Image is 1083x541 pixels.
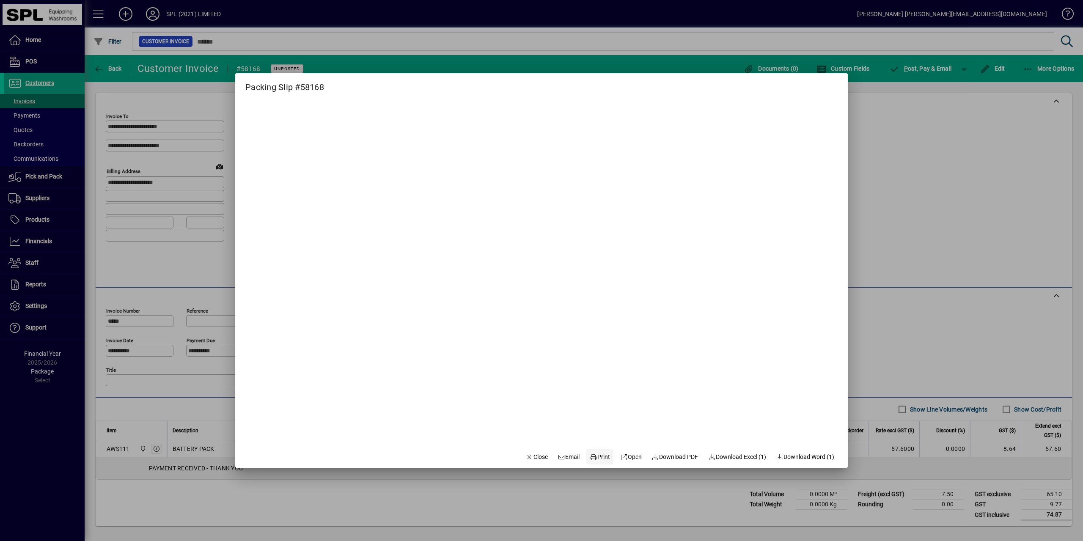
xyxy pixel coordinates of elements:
[649,449,702,464] a: Download PDF
[705,449,770,464] button: Download Excel (1)
[522,449,551,464] button: Close
[617,449,645,464] a: Open
[590,453,610,461] span: Print
[776,453,835,461] span: Download Word (1)
[620,453,642,461] span: Open
[526,453,548,461] span: Close
[555,449,583,464] button: Email
[558,453,580,461] span: Email
[773,449,838,464] button: Download Word (1)
[708,453,766,461] span: Download Excel (1)
[586,449,613,464] button: Print
[235,73,334,94] h2: Packing Slip #58168
[652,453,698,461] span: Download PDF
